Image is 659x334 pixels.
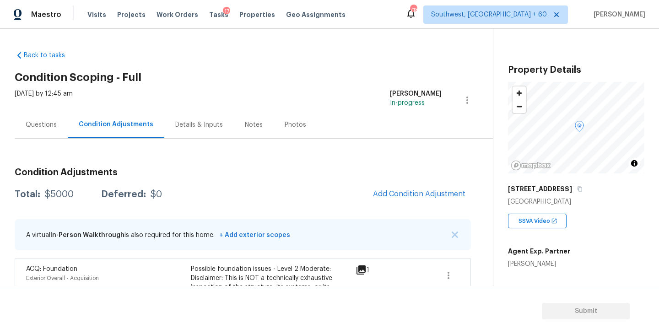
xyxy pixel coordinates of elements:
[239,10,275,19] span: Properties
[15,168,471,177] h3: Condition Adjustments
[26,275,99,281] span: Exterior Overall - Acquisition
[209,11,228,18] span: Tasks
[576,185,584,193] button: Copy Address
[15,51,103,60] a: Back to tasks
[508,259,570,269] div: [PERSON_NAME]
[551,218,557,224] img: Open In New Icon
[15,89,73,111] div: [DATE] by 12:45 am
[390,100,425,106] span: In-progress
[508,247,570,256] h5: Agent Exp. Partner
[452,232,458,238] img: X Button Icon
[50,232,124,238] span: In-Person Walkthrough
[431,10,547,19] span: Southwest, [GEOGRAPHIC_DATA] + 60
[356,264,399,275] div: 1
[26,231,290,240] p: A virtual is also required for this home.
[629,158,640,169] button: Toggle attribution
[26,266,77,272] span: ACQ: Foundation
[285,120,306,129] div: Photos
[15,190,40,199] div: Total:
[508,82,650,173] canvas: Map
[632,158,637,168] span: Toggle attribution
[216,232,290,238] span: + Add exterior scopes
[15,73,493,82] h2: Condition Scoping - Full
[151,190,162,199] div: $0
[410,5,416,15] div: 718
[511,160,551,171] a: Mapbox homepage
[79,120,153,129] div: Condition Adjustments
[519,216,554,226] span: SSVA Video
[373,190,465,198] span: Add Condition Adjustment
[175,120,223,129] div: Details & Inputs
[45,190,74,199] div: $5000
[508,65,644,75] h3: Property Details
[245,120,263,129] div: Notes
[513,86,526,100] button: Zoom in
[390,89,442,98] div: [PERSON_NAME]
[590,10,645,19] span: [PERSON_NAME]
[508,197,644,206] div: [GEOGRAPHIC_DATA]
[87,10,106,19] span: Visits
[513,100,526,113] button: Zoom out
[117,10,146,19] span: Projects
[286,10,346,19] span: Geo Assignments
[157,10,198,19] span: Work Orders
[31,10,61,19] span: Maestro
[26,120,57,129] div: Questions
[367,184,471,204] button: Add Condition Adjustment
[223,7,230,16] div: 17
[575,121,584,135] div: Map marker
[508,214,567,228] div: SSVA Video
[508,184,572,194] h5: [STREET_ADDRESS]
[450,230,459,239] button: X Button Icon
[101,190,146,199] div: Deferred:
